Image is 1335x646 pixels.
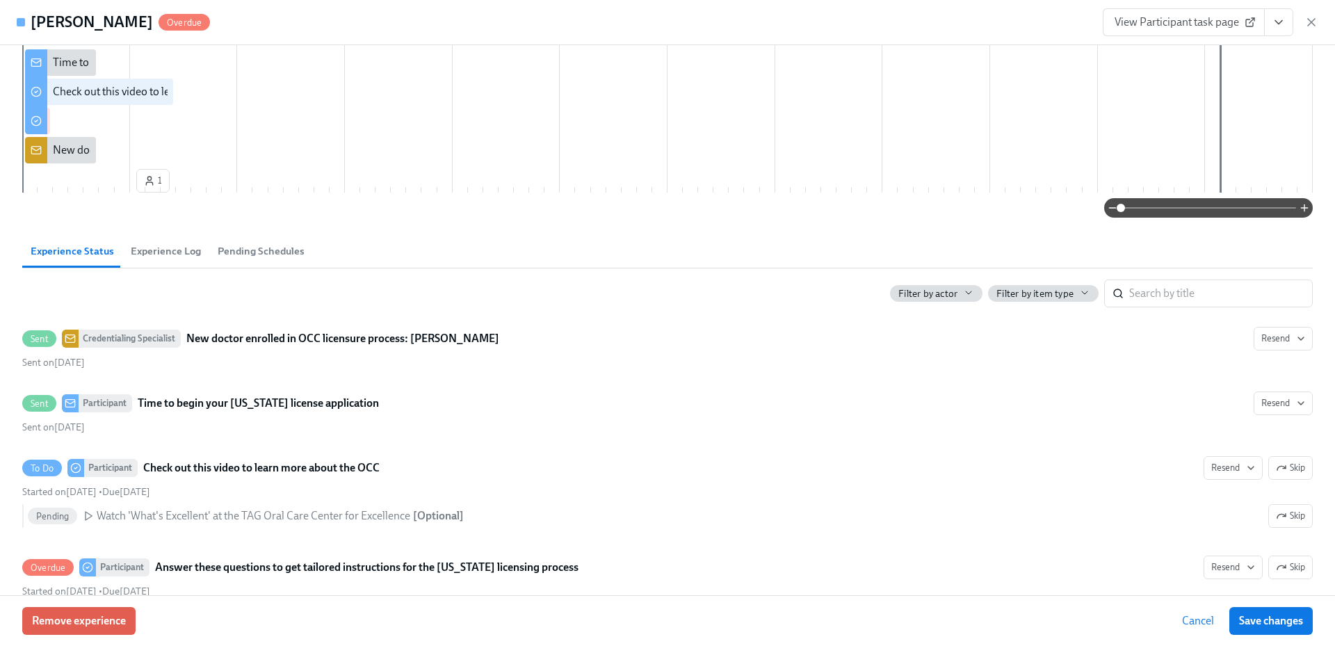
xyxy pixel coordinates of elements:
[138,395,379,412] strong: Time to begin your [US_STATE] license application
[1229,607,1313,635] button: Save changes
[22,563,74,573] span: Overdue
[1268,456,1313,480] button: To DoParticipantCheck out this video to learn more about the OCCResendStarted on[DATE] •Due[DATE]...
[32,614,126,628] span: Remove experience
[79,394,132,412] div: Participant
[1268,504,1313,528] button: To DoParticipantCheck out this video to learn more about the OCCResendSkipStarted on[DATE] •Due[D...
[22,486,97,498] span: Monday, August 11th 2025, 9:01 pm
[22,586,97,597] span: Monday, August 11th 2025, 9:01 pm
[96,558,149,576] div: Participant
[22,463,62,474] span: To Do
[1261,396,1305,410] span: Resend
[413,508,464,524] div: [ Optional ]
[53,143,394,158] div: New doctor enrolled in OCC licensure process: {{ participant.fullName }}
[996,287,1074,300] span: Filter by item type
[1276,461,1305,475] span: Skip
[22,585,150,598] div: •
[22,334,56,344] span: Sent
[1276,509,1305,523] span: Skip
[136,169,170,193] button: 1
[31,243,114,259] span: Experience Status
[53,84,285,99] div: Check out this video to learn more about the OCC
[144,174,162,188] span: 1
[22,357,85,369] span: Monday, August 11th 2025, 9:01 pm
[102,486,150,498] span: Thursday, August 21st 2025, 1:00 pm
[1276,560,1305,574] span: Skip
[1129,280,1313,307] input: Search by title
[143,460,380,476] strong: Check out this video to learn more about the OCC
[1264,8,1293,36] button: View task page
[1239,614,1303,628] span: Save changes
[218,243,305,259] span: Pending Schedules
[102,586,150,597] span: Wednesday, August 13th 2025, 1:00 pm
[1204,456,1263,480] button: To DoParticipantCheck out this video to learn more about the OCCSkipStarted on[DATE] •Due[DATE] P...
[84,459,138,477] div: Participant
[79,330,181,348] div: Credentialing Specialist
[1254,391,1313,415] button: SentParticipantTime to begin your [US_STATE] license applicationSent on[DATE]
[1211,461,1255,475] span: Resend
[131,243,201,259] span: Experience Log
[1254,327,1313,350] button: SentCredentialing SpecialistNew doctor enrolled in OCC licensure process: [PERSON_NAME]Sent on[DATE]
[1172,607,1224,635] button: Cancel
[1211,560,1255,574] span: Resend
[22,607,136,635] button: Remove experience
[97,508,410,524] span: Watch 'What's Excellent' at the TAG Oral Care Center for Excellence
[1103,8,1265,36] a: View Participant task page
[28,511,77,522] span: Pending
[22,398,56,409] span: Sent
[186,330,499,347] strong: New doctor enrolled in OCC licensure process: [PERSON_NAME]
[890,285,982,302] button: Filter by actor
[53,55,289,70] div: Time to begin your [US_STATE] license application
[1261,332,1305,346] span: Resend
[1204,556,1263,579] button: OverdueParticipantAnswer these questions to get tailored instructions for the [US_STATE] licensin...
[155,559,578,576] strong: Answer these questions to get tailored instructions for the [US_STATE] licensing process
[1268,556,1313,579] button: OverdueParticipantAnswer these questions to get tailored instructions for the [US_STATE] licensin...
[898,287,957,300] span: Filter by actor
[1115,15,1253,29] span: View Participant task page
[22,421,85,433] span: Monday, August 11th 2025, 9:01 pm
[988,285,1099,302] button: Filter by item type
[1182,614,1214,628] span: Cancel
[22,485,150,499] div: •
[31,12,153,33] h4: [PERSON_NAME]
[159,17,210,28] span: Overdue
